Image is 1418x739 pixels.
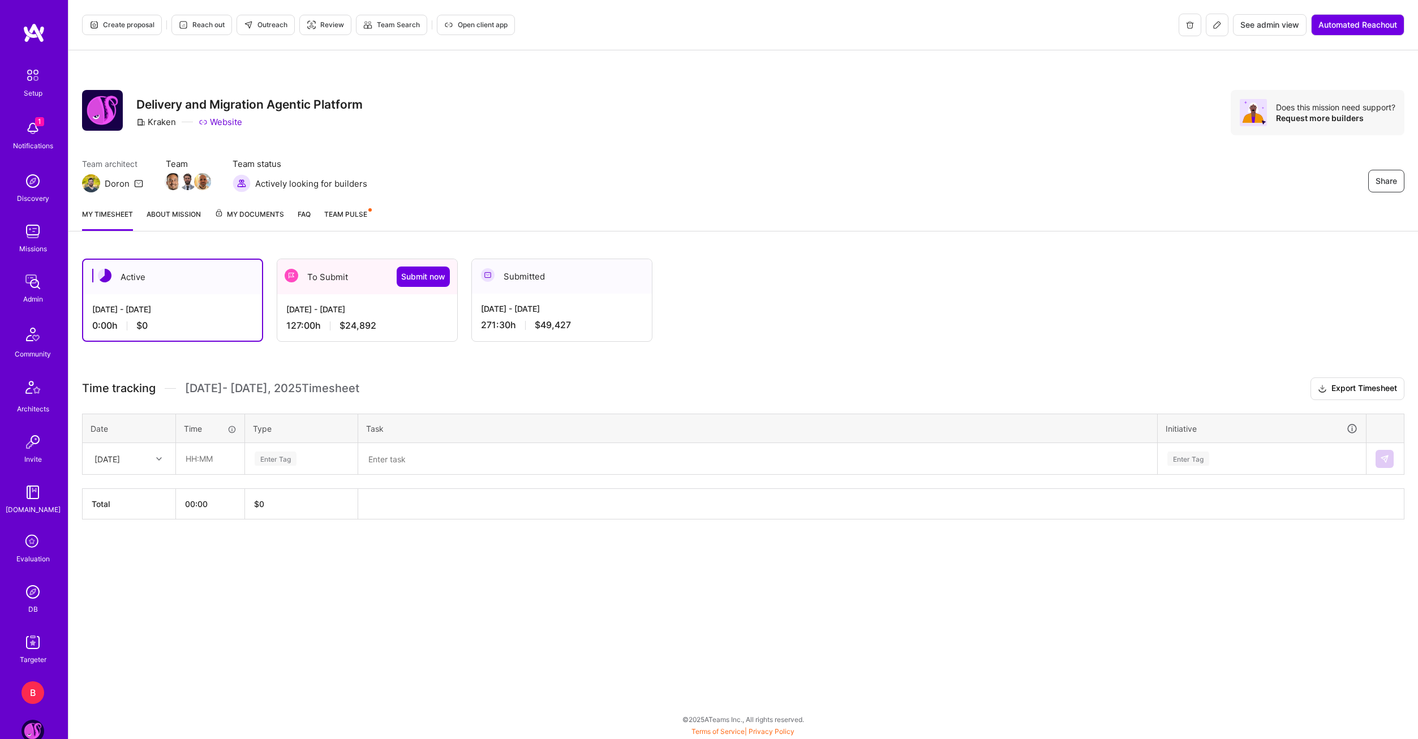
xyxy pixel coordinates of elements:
img: Admin Search [22,581,44,603]
span: $24,892 [340,320,376,332]
span: $49,427 [535,319,571,331]
div: Notifications [13,140,53,152]
i: icon Download [1318,383,1327,395]
div: [DATE] [94,453,120,465]
img: To Submit [285,269,298,282]
img: Community [19,321,46,348]
a: Team Pulse [324,208,371,231]
img: Architects [19,376,46,403]
input: HH:MM [177,444,244,474]
img: Submitted [481,268,495,282]
a: Team Member Avatar [166,172,181,191]
button: Submit now [397,267,450,287]
button: Review [299,15,351,35]
button: Open client app [437,15,515,35]
span: Create proposal [89,20,154,30]
img: Skill Targeter [22,631,44,654]
a: My Documents [214,208,284,231]
div: Active [83,260,262,294]
span: Actively looking for builders [255,178,367,190]
img: Avatar [1240,99,1267,126]
div: [DATE] - [DATE] [92,303,253,315]
a: B [19,681,47,704]
span: Team architect [82,158,143,170]
div: Setup [24,87,42,99]
span: Team status [233,158,367,170]
div: To Submit [277,259,457,294]
img: admin teamwork [22,270,44,293]
span: Automated Reachout [1318,19,1397,31]
button: Create proposal [82,15,162,35]
span: My Documents [214,208,284,221]
a: Terms of Service [691,727,745,736]
a: Team Member Avatar [181,172,195,191]
img: discovery [22,170,44,192]
div: Does this mission need support? [1276,102,1395,113]
img: Team Member Avatar [194,173,211,190]
span: Time tracking [82,381,156,396]
img: Submit [1380,454,1389,463]
div: B [22,681,44,704]
img: Invite [22,431,44,453]
button: Team Search [356,15,427,35]
div: 271:30 h [481,319,643,331]
img: Actively looking for builders [233,174,251,192]
div: 127:00 h [286,320,448,332]
span: Share [1376,175,1397,187]
button: Export Timesheet [1310,377,1404,400]
div: Invite [24,453,42,465]
a: About Mission [147,208,201,231]
div: Initiative [1166,422,1358,435]
div: Enter Tag [255,450,297,467]
div: Architects [17,403,49,415]
i: icon Mail [134,179,143,188]
div: Doron [105,178,130,190]
button: Share [1368,170,1404,192]
img: logo [23,23,45,43]
img: bell [22,117,44,140]
div: [DATE] - [DATE] [481,303,643,315]
img: Team Member Avatar [165,173,182,190]
span: Team [166,158,210,170]
span: Submit now [401,271,445,282]
span: [DATE] - [DATE] , 2025 Timesheet [185,381,359,396]
span: $0 [136,320,148,332]
button: Outreach [237,15,295,35]
img: Active [98,269,111,282]
i: icon Proposal [89,20,98,29]
div: DB [28,603,38,615]
th: Task [358,414,1158,443]
span: See admin view [1240,19,1299,31]
a: Website [199,116,242,128]
div: Targeter [20,654,46,665]
th: Total [83,489,176,519]
img: guide book [22,481,44,504]
th: Date [83,414,176,443]
div: [DATE] - [DATE] [286,303,448,315]
a: Team Member Avatar [195,172,210,191]
img: teamwork [22,220,44,243]
i: icon SelectionTeam [22,531,44,553]
span: 1 [35,117,44,126]
a: Privacy Policy [749,727,794,736]
i: icon Targeter [307,20,316,29]
span: Reach out [179,20,225,30]
span: Outreach [244,20,287,30]
div: Submitted [472,259,652,294]
span: $ 0 [254,499,264,509]
img: setup [21,63,45,87]
i: icon Chevron [156,456,162,462]
div: Community [15,348,51,360]
div: Time [184,423,237,435]
a: My timesheet [82,208,133,231]
div: Enter Tag [1167,450,1209,467]
div: 0:00 h [92,320,253,332]
span: Review [307,20,344,30]
div: Missions [19,243,47,255]
div: [DOMAIN_NAME] [6,504,61,515]
i: icon CompanyGray [136,118,145,127]
div: Kraken [136,116,176,128]
button: See admin view [1233,14,1307,36]
div: Discovery [17,192,49,204]
button: Reach out [171,15,232,35]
